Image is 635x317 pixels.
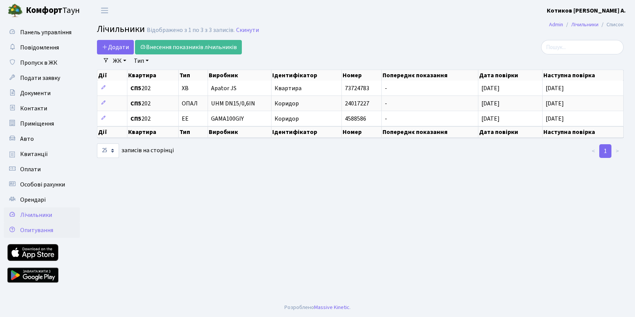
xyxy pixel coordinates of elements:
span: Документи [20,89,51,97]
th: Попереднє показання [382,70,479,81]
span: Особові рахунки [20,180,65,189]
th: Попереднє показання [382,126,479,138]
b: Комфорт [26,4,62,16]
span: ЕЕ [182,116,189,122]
a: Особові рахунки [4,177,80,192]
span: [DATE] [481,84,500,92]
span: - [385,115,387,123]
b: СП5 [130,99,141,108]
span: Панель управління [20,28,71,37]
span: GAMA100GIY [211,116,268,122]
a: Внесення показників лічильників [135,40,242,54]
span: Орендарі [20,196,46,204]
div: Розроблено . [284,303,351,312]
span: Apator JS [211,85,268,91]
span: Контакти [20,104,47,113]
span: UHM DN15/0,6IN [211,100,268,107]
th: Тип [179,126,208,138]
span: 202 [130,116,175,122]
a: Подати заявку [4,70,80,86]
a: Лічильники [571,21,598,29]
th: Номер [342,126,382,138]
a: Орендарі [4,192,80,207]
a: Admin [549,21,563,29]
a: Контакти [4,101,80,116]
span: - [385,99,387,108]
a: Котиков [PERSON_NAME] А. [547,6,626,15]
span: Квитанції [20,150,48,158]
a: Оплати [4,162,80,177]
span: Приміщення [20,119,54,128]
span: ОПАЛ [182,100,198,107]
select: записів на сторінці [97,143,119,158]
th: Дії [97,70,127,81]
span: Квартира [275,84,302,92]
th: Дії [97,126,127,138]
a: Скинути [236,27,259,34]
span: 73724783 [345,84,369,92]
a: Massive Kinetic [314,303,349,311]
span: Таун [26,4,80,17]
th: Виробник [208,70,271,81]
a: Додати [97,40,134,54]
b: СП5 [130,84,141,92]
a: Опитування [4,223,80,238]
span: 24017227 [345,99,369,108]
span: Пропуск в ЖК [20,59,57,67]
a: 1 [599,144,611,158]
a: Квитанції [4,147,80,162]
img: logo.png [8,3,23,18]
th: Тип [179,70,208,81]
span: Лічильники [97,22,145,36]
span: 4588586 [345,115,366,123]
span: [DATE] [481,115,500,123]
span: ХВ [182,85,189,91]
input: Пошук... [541,40,624,54]
span: Оплати [20,165,41,174]
span: [DATE] [546,99,564,108]
th: Квартира [127,126,178,138]
span: [DATE] [546,115,564,123]
a: ЖК [110,54,129,67]
a: Повідомлення [4,40,80,55]
th: Ідентифікатор [271,70,341,81]
th: Дата повірки [478,126,543,138]
a: Тип [131,54,152,67]
th: Квартира [127,70,178,81]
span: [DATE] [481,99,500,108]
a: Приміщення [4,116,80,131]
li: Список [598,21,624,29]
label: записів на сторінці [97,143,174,158]
span: 202 [130,100,175,107]
span: Лічильники [20,211,52,219]
div: Відображено з 1 по 3 з 3 записів. [147,27,235,34]
a: Авто [4,131,80,147]
th: Номер [342,70,382,81]
span: - [385,84,387,92]
span: 202 [130,85,175,91]
span: Авто [20,135,34,143]
span: Коридор [275,115,299,123]
a: Панель управління [4,25,80,40]
th: Дата повірки [478,70,543,81]
th: Наступна повірка [543,126,624,138]
span: [DATE] [546,84,564,92]
span: Подати заявку [20,74,60,82]
span: Опитування [20,226,53,234]
b: СП5 [130,115,141,123]
a: Пропуск в ЖК [4,55,80,70]
nav: breadcrumb [538,17,635,33]
span: Коридор [275,99,299,108]
span: Повідомлення [20,43,59,52]
th: Ідентифікатор [271,126,341,138]
th: Наступна повірка [543,70,624,81]
a: Документи [4,86,80,101]
span: Додати [102,43,129,51]
a: Лічильники [4,207,80,223]
th: Виробник [208,126,271,138]
button: Переключити навігацію [95,4,114,17]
